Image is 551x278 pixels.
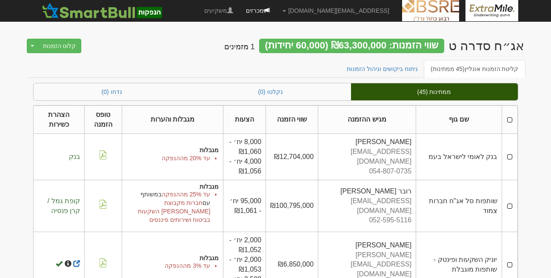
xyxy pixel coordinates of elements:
h5: מגבלות [126,184,219,190]
th: הצעות [223,105,266,134]
img: SmartBull Logo [40,2,165,19]
td: שותפות סל אג"ח חברות צמוד [416,180,502,232]
span: 2,000 יח׳ - ₪1,052 [229,236,261,253]
th: שווי הזמנה [266,105,318,134]
th: שם גוף [416,105,502,134]
img: pdf-file-icon.png [99,258,107,267]
td: בנק לאומי לישראל בעמ [416,134,502,180]
div: [PERSON_NAME] [323,137,411,147]
td: ₪100,795,000 [266,180,318,232]
div: 054-807-0735 [323,167,411,176]
span: בנק [69,153,80,160]
div: [EMAIL_ADDRESS][DOMAIN_NAME] [323,147,411,167]
li: עד 25% מההנפקה חברות מקבוצת [PERSON_NAME] השקעות בביטוח ושירותים פיננסים [126,190,210,224]
h5: מגבלות [126,147,219,153]
span: קופת גמל / קרן פנסיה [48,197,80,214]
a: קליטת הזמנות אונליין(45 ממתינות) [424,60,525,78]
div: 052-595-5116 [323,216,411,225]
h4: 1 מזמינים [224,43,255,51]
span: 95,000 יח׳ - ₪1,061 [230,197,261,214]
li: עד 3% מההנפקה [126,261,210,270]
span: 2,000 יח׳ - ₪1,053 [229,256,261,273]
a: ממתינות (45) [351,83,518,100]
div: שווי הזמנות: ₪63,300,000 (60,000 יחידות) [259,39,444,53]
h5: מגבלות [126,255,219,261]
span: (45 ממתינות) [431,65,465,72]
th: מגיש ההזמנה [318,105,416,134]
img: pdf-file-icon.png [99,150,107,159]
span: 4,000 יח׳ - ₪1,056 [229,158,261,175]
a: נדחו (0) [34,83,190,100]
span: במשותף עם [140,191,211,206]
div: [EMAIL_ADDRESS][DOMAIN_NAME] [323,196,411,216]
img: pdf-file-icon.png [99,200,107,209]
span: 8,000 יח׳ - ₪1,060 [229,138,261,155]
div: רובר [PERSON_NAME] [323,187,411,196]
button: קלוט הזמנות [37,39,82,53]
th: מגבלות והערות [122,105,223,134]
th: הצהרת כשירות [33,105,84,134]
td: ₪12,704,000 [266,134,318,180]
div: רבוע כחול נדל"ן בע"מ - אג״ח (סדרה ט) - הנפקה לציבור [448,39,525,53]
li: עד 20% מההנפקה [126,154,210,162]
a: נקלטו (0) [190,83,351,100]
a: ניתוח ביקושים וניהול הזמנות [340,60,425,78]
th: טופס הזמנה [84,105,122,134]
div: [PERSON_NAME] [323,241,411,250]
